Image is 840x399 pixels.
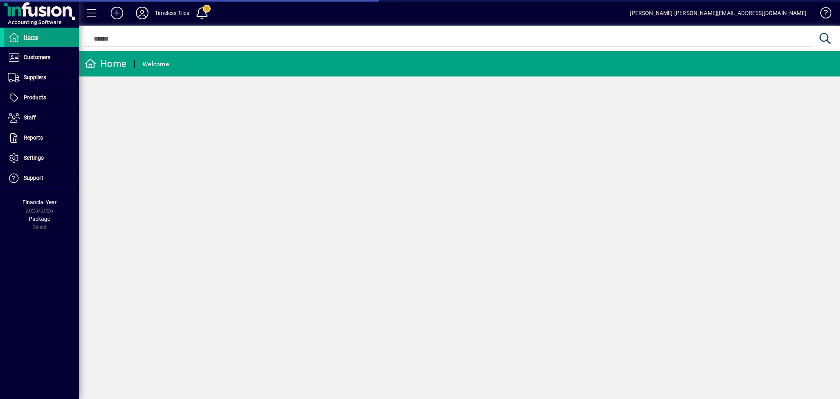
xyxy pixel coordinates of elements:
[4,148,79,168] a: Settings
[4,68,79,88] a: Suppliers
[4,88,79,108] a: Products
[29,216,50,222] span: Package
[24,175,43,181] span: Support
[4,48,79,67] a: Customers
[155,7,189,19] div: Timeless Tiles
[24,155,44,161] span: Settings
[630,7,807,19] div: [PERSON_NAME] [PERSON_NAME][EMAIL_ADDRESS][DOMAIN_NAME]
[130,6,155,20] button: Profile
[24,74,46,80] span: Suppliers
[24,134,43,141] span: Reports
[85,58,126,70] div: Home
[104,6,130,20] button: Add
[24,94,46,101] span: Products
[4,168,79,188] a: Support
[24,34,38,40] span: Home
[24,114,36,121] span: Staff
[814,2,830,27] a: Knowledge Base
[24,54,50,60] span: Customers
[4,128,79,148] a: Reports
[143,58,169,71] div: Welcome
[22,199,57,205] span: Financial Year
[4,108,79,128] a: Staff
